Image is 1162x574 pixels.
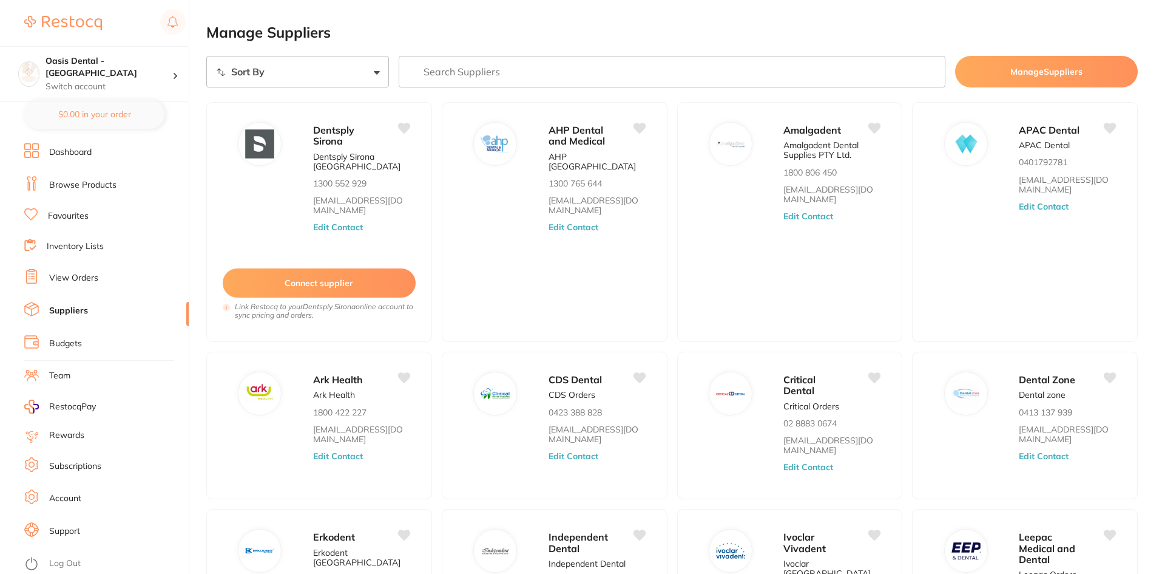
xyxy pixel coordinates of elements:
a: [EMAIL_ADDRESS][DOMAIN_NAME] [783,185,880,204]
a: Team [49,370,70,382]
img: Dentsply Sirona [246,129,275,159]
a: Favourites [48,210,89,222]
img: RestocqPay [24,400,39,414]
a: [EMAIL_ADDRESS][DOMAIN_NAME] [549,196,645,215]
button: Edit Contact [549,222,598,232]
span: Independent Dental [549,531,608,554]
img: Ivoclar Vivadent [716,536,745,565]
p: Ark Health [313,390,355,400]
a: [EMAIL_ADDRESS][DOMAIN_NAME] [313,196,410,215]
span: Ivoclar Vivadent [783,531,826,554]
a: [EMAIL_ADDRESS][DOMAIN_NAME] [1019,425,1115,444]
img: CDS Dental [481,379,510,408]
img: Critical Dental [716,379,745,408]
img: Oasis Dental - Brighton [19,62,39,82]
img: Independent Dental [481,536,510,565]
span: Leepac Medical and Dental [1019,531,1075,565]
h4: Oasis Dental - Brighton [46,55,172,79]
a: Rewards [49,429,84,442]
p: Erkodent [GEOGRAPHIC_DATA] [313,548,410,567]
button: Connect supplier [223,268,416,298]
span: Amalgadent [783,124,841,136]
img: APAC Dental [951,129,981,159]
a: Subscriptions [49,460,101,473]
span: Dentsply Sirona [313,124,354,147]
span: Ark Health [313,374,363,386]
a: Log Out [49,558,81,570]
p: AHP [GEOGRAPHIC_DATA] [549,152,645,171]
a: Dashboard [49,146,92,159]
button: Edit Contact [313,222,363,232]
p: Critical Orders [783,401,839,411]
img: Amalgadent [716,129,745,159]
p: 0401792781 [1019,157,1067,167]
img: Dental Zone [951,379,981,408]
i: Link Restocq to your Dentsply Sirona online account to sync pricing and orders. [235,302,416,319]
p: 1300 552 929 [313,179,367,188]
span: AHP Dental and Medical [549,124,605,147]
p: 1300 765 644 [549,179,602,188]
a: [EMAIL_ADDRESS][DOMAIN_NAME] [549,425,645,444]
span: RestocqPay [49,401,96,413]
img: Restocq Logo [24,16,102,30]
button: $0.00 in your order [24,100,164,129]
h2: Manage Suppliers [206,24,1138,41]
p: Switch account [46,81,172,93]
p: 0423 388 828 [549,408,602,417]
a: Restocq Logo [24,9,102,37]
a: Inventory Lists [47,241,104,253]
button: Edit Contact [549,451,598,461]
p: APAC Dental [1019,140,1070,150]
span: Erkodent [313,531,355,543]
a: Budgets [49,338,82,350]
p: 0413 137 939 [1019,408,1072,417]
a: Account [49,493,81,505]
button: Edit Contact [313,451,363,461]
span: Critical Dental [783,374,816,397]
input: Search Suppliers [399,56,946,87]
span: CDS Dental [549,374,602,386]
img: AHP Dental and Medical [481,129,510,159]
button: Log Out [24,555,185,574]
button: Edit Contact [1019,451,1069,461]
p: 1800 422 227 [313,408,367,417]
p: Dental zone [1019,390,1066,400]
p: Independent Dental [549,559,626,569]
button: Edit Contact [1019,202,1069,211]
span: Dental Zone [1019,374,1075,386]
a: RestocqPay [24,400,96,414]
button: Edit Contact [783,462,833,472]
p: CDS Orders [549,390,595,400]
button: Edit Contact [783,211,833,221]
p: Amalgadent Dental Supplies PTY Ltd. [783,140,880,160]
a: [EMAIL_ADDRESS][DOMAIN_NAME] [1019,175,1115,194]
a: Support [49,525,80,538]
p: 1800 806 450 [783,168,837,177]
a: Browse Products [49,179,117,191]
a: [EMAIL_ADDRESS][DOMAIN_NAME] [783,436,880,455]
img: Leepac Medical and Dental [951,536,981,565]
a: Suppliers [49,305,88,317]
img: Erkodent [246,536,275,565]
button: ManageSuppliers [955,56,1138,87]
p: 02 8883 0674 [783,419,837,428]
img: Ark Health [246,379,275,408]
a: [EMAIL_ADDRESS][DOMAIN_NAME] [313,425,410,444]
a: View Orders [49,272,98,284]
span: APAC Dental [1019,124,1079,136]
p: Dentsply Sirona [GEOGRAPHIC_DATA] [313,152,410,171]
